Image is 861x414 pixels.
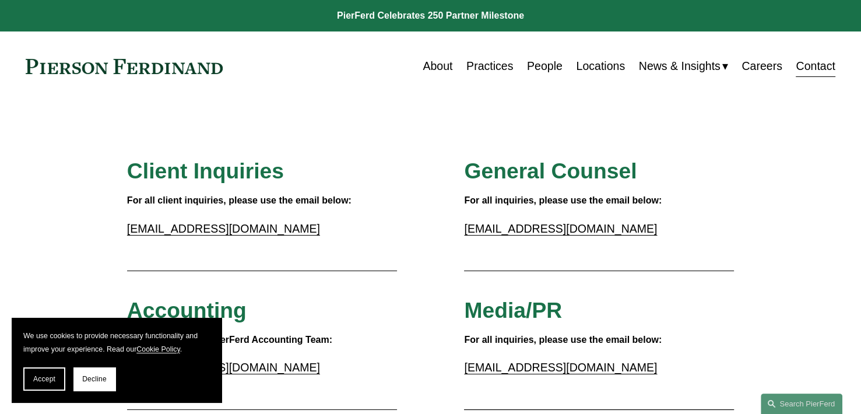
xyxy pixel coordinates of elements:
[127,195,352,205] strong: For all client inquiries, please use the email below:
[466,55,513,78] a: Practices
[741,55,782,78] a: Careers
[464,361,657,374] a: [EMAIL_ADDRESS][DOMAIN_NAME]
[796,55,835,78] a: Contact
[127,222,320,235] a: [EMAIL_ADDRESS][DOMAIN_NAME]
[12,318,222,402] section: Cookie banner
[464,222,657,235] a: [EMAIL_ADDRESS][DOMAIN_NAME]
[127,159,284,183] span: Client Inquiries
[136,345,180,353] a: Cookie Policy
[127,335,332,345] strong: Please contact the PierFerd Accounting Team:
[33,375,55,383] span: Accept
[127,298,247,322] span: Accounting
[576,55,625,78] a: Locations
[82,375,107,383] span: Decline
[761,394,842,414] a: Search this site
[464,195,662,205] strong: For all inquiries, please use the email below:
[639,55,728,78] a: folder dropdown
[464,298,562,322] span: Media/PR
[423,55,452,78] a: About
[23,367,65,391] button: Accept
[464,159,637,183] span: General Counsel
[73,367,115,391] button: Decline
[527,55,563,78] a: People
[23,329,210,356] p: We use cookies to provide necessary functionality and improve your experience. Read our .
[464,335,662,345] strong: For all inquiries, please use the email below:
[127,361,320,374] a: [EMAIL_ADDRESS][DOMAIN_NAME]
[639,56,721,76] span: News & Insights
